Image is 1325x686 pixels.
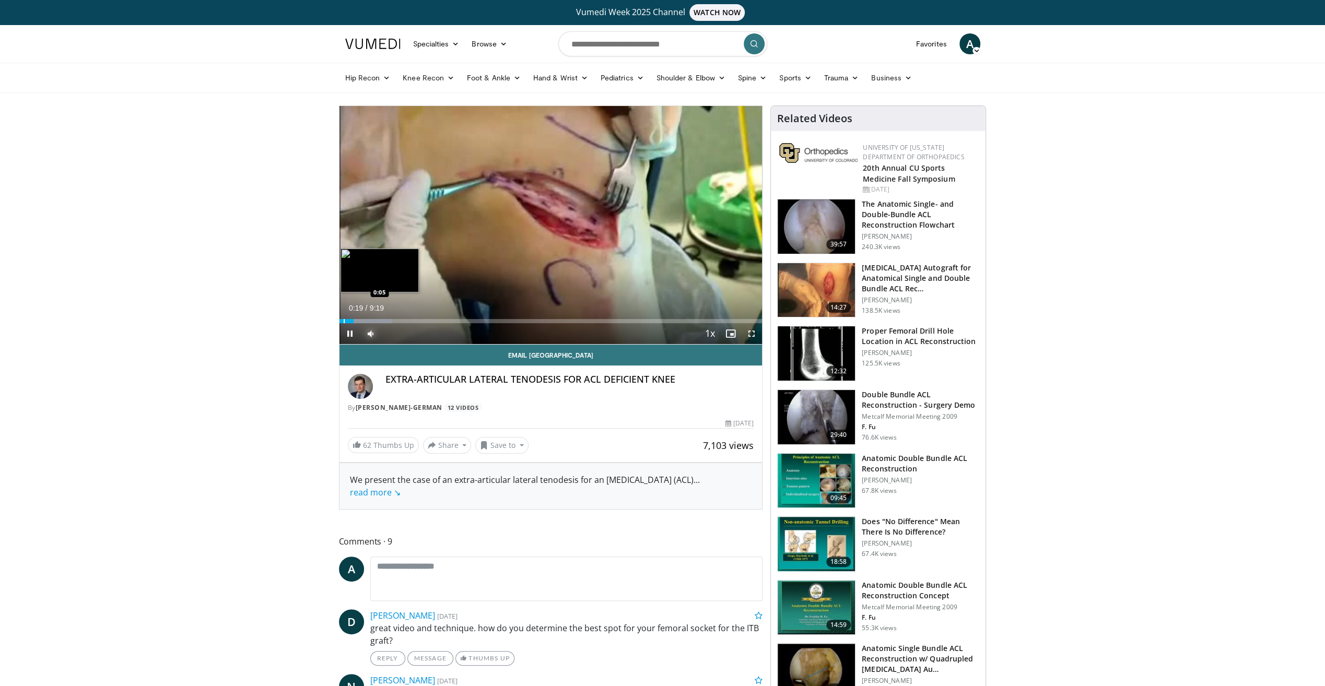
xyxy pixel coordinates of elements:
span: 14:59 [826,620,851,630]
a: Trauma [818,67,865,88]
img: Avatar [348,374,373,399]
a: [PERSON_NAME]-German [356,403,442,412]
a: Message [407,651,453,666]
a: 62 Thumbs Up [348,437,419,453]
a: Shoulder & Elbow [650,67,732,88]
span: / [366,304,368,312]
a: Specialties [407,33,466,54]
small: [DATE] [437,611,458,621]
a: 12:32 Proper Femoral Drill Hole Location in ACL Reconstruction [PERSON_NAME] 125.5K views [777,326,979,381]
span: 09:45 [826,493,851,503]
h3: [MEDICAL_DATA] Autograft for Anatomical Single and Double Bundle ACL Rec… [862,263,979,294]
span: WATCH NOW [689,4,745,21]
a: Pediatrics [594,67,650,88]
p: 67.8K views [862,487,896,495]
p: 240.3K views [862,243,900,251]
button: Pause [339,323,360,344]
video-js: Video Player [339,106,763,345]
a: Reply [370,651,405,666]
img: ffu_3.png.150x105_q85_crop-smart_upscale.jpg [778,390,855,444]
span: 29:40 [826,430,851,440]
span: A [959,33,980,54]
span: 0:19 [349,304,363,312]
div: [DATE] [725,419,754,428]
a: A [339,557,364,582]
p: 67.4K views [862,550,896,558]
div: Progress Bar [339,319,763,323]
p: great video and technique. how do you determine the best spot for your femoral socket for the ITB... [370,622,763,647]
a: Email [GEOGRAPHIC_DATA] [339,345,763,365]
img: image.jpeg [341,249,419,292]
p: F. Fu [862,613,979,622]
button: Save to [475,437,529,454]
span: 62 [363,440,371,450]
img: 355603a8-37da-49b6-856f-e00d7e9307d3.png.150x105_q85_autocrop_double_scale_upscale_version-0.2.png [779,143,858,163]
a: 14:59 Anatomic Double Bundle ACL Reconstruction Concept Metcalf Memorial Meeting 2009 F. Fu 55.3K... [777,580,979,635]
a: Knee Recon [396,67,461,88]
p: 125.5K views [862,359,900,368]
img: Fu_No_Difference_1.png.150x105_q85_crop-smart_upscale.jpg [778,517,855,571]
p: Metcalf Memorial Meeting 2009 [862,603,979,611]
p: F. Fu [862,423,979,431]
a: Browse [465,33,513,54]
h3: Anatomic Single Bundle ACL Reconstruction w/ Quadrupled [MEDICAL_DATA] Au… [862,643,979,675]
h3: The Anatomic Single- and Double-Bundle ACL Reconstruction Flowchart [862,199,979,230]
small: [DATE] [437,676,458,685]
p: [PERSON_NAME] [862,349,979,357]
p: 138.5K views [862,306,900,315]
input: Search topics, interventions [558,31,767,56]
a: Sports [773,67,818,88]
button: Mute [360,323,381,344]
div: [DATE] [863,185,977,194]
a: D [339,609,364,634]
p: 76.6K views [862,433,896,442]
span: 14:27 [826,302,851,313]
span: 39:57 [826,239,851,250]
img: 38685_0000_3.png.150x105_q85_crop-smart_upscale.jpg [778,454,855,508]
img: 281064_0003_1.png.150x105_q85_crop-smart_upscale.jpg [778,263,855,317]
img: Title_01_100001165_3.jpg.150x105_q85_crop-smart_upscale.jpg [778,326,855,381]
span: 9:19 [370,304,384,312]
p: Metcalf Memorial Meeting 2009 [862,412,979,421]
a: Vumedi Week 2025 ChannelWATCH NOW [347,4,979,21]
a: Spine [732,67,773,88]
a: Business [865,67,918,88]
a: Thumbs Up [455,651,514,666]
p: 55.3K views [862,624,896,632]
a: [PERSON_NAME] [370,675,435,686]
a: 29:40 Double Bundle ACL Reconstruction - Surgery Demo Metcalf Memorial Meeting 2009 F. Fu 76.6K v... [777,389,979,445]
span: 12:32 [826,366,851,376]
p: [PERSON_NAME] [862,539,979,548]
img: Fu_0_3.png.150x105_q85_crop-smart_upscale.jpg [778,199,855,254]
p: [PERSON_NAME] [862,677,979,685]
img: 651081_3.png.150x105_q85_crop-smart_upscale.jpg [778,581,855,635]
a: Hip Recon [339,67,397,88]
a: University of [US_STATE] Department of Orthopaedics [863,143,964,161]
a: Favorites [910,33,953,54]
div: By [348,403,754,412]
h3: Does "No Difference" Mean There Is No Difference? [862,516,979,537]
span: ... [350,474,700,498]
span: 7,103 views [703,439,754,452]
p: [PERSON_NAME] [862,296,979,304]
span: 18:58 [826,557,851,567]
p: [PERSON_NAME] [862,476,979,484]
a: [PERSON_NAME] [370,610,435,621]
a: read more ↘ [350,487,401,498]
button: Enable picture-in-picture mode [720,323,741,344]
img: VuMedi Logo [345,39,401,49]
span: Comments 9 [339,535,763,548]
a: Foot & Ankle [461,67,527,88]
button: Share [423,437,472,454]
a: Hand & Wrist [527,67,594,88]
a: 39:57 The Anatomic Single- and Double-Bundle ACL Reconstruction Flowchart [PERSON_NAME] 240.3K views [777,199,979,254]
p: [PERSON_NAME] [862,232,979,241]
h3: Proper Femoral Drill Hole Location in ACL Reconstruction [862,326,979,347]
button: Playback Rate [699,323,720,344]
a: 12 Videos [444,403,482,412]
button: Fullscreen [741,323,762,344]
h3: Anatomic Double Bundle ACL Reconstruction Concept [862,580,979,601]
h4: Related Videos [777,112,852,125]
